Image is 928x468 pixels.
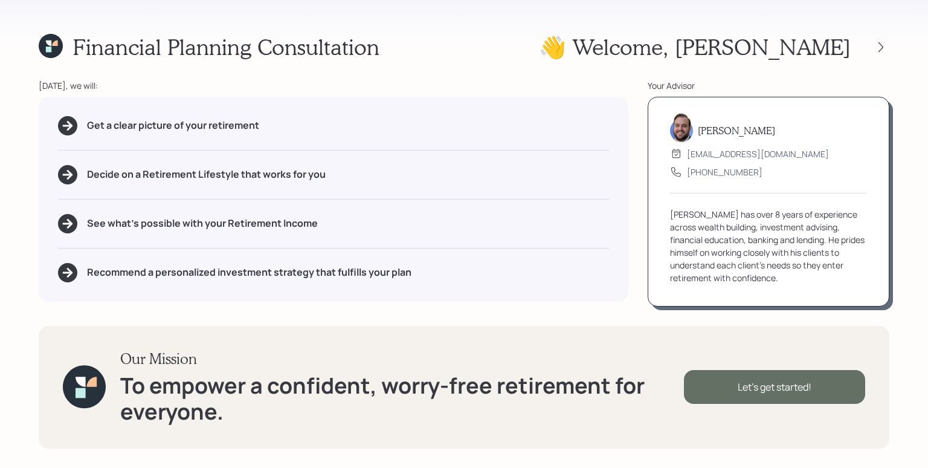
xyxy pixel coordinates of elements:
div: [EMAIL_ADDRESS][DOMAIN_NAME] [687,148,829,160]
h5: Decide on a Retirement Lifestyle that works for you [87,169,326,180]
h5: [PERSON_NAME] [698,125,775,136]
div: Let's get started! [684,370,865,404]
div: Your Advisor [648,79,889,92]
h5: See what's possible with your Retirement Income [87,218,318,229]
img: james-distasi-headshot.png [670,113,693,142]
h5: Get a clear picture of your retirement [87,120,259,131]
div: [DATE], we will: [39,79,628,92]
h1: Financial Planning Consultation [72,34,379,60]
h1: 👋 Welcome , [PERSON_NAME] [539,34,851,60]
h3: Our Mission [120,350,683,368]
div: [PERSON_NAME] has over 8 years of experience across wealth building, investment advising, financi... [670,208,867,284]
div: [PHONE_NUMBER] [687,166,762,178]
h1: To empower a confident, worry-free retirement for everyone. [120,372,683,424]
h5: Recommend a personalized investment strategy that fulfills your plan [87,267,411,278]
